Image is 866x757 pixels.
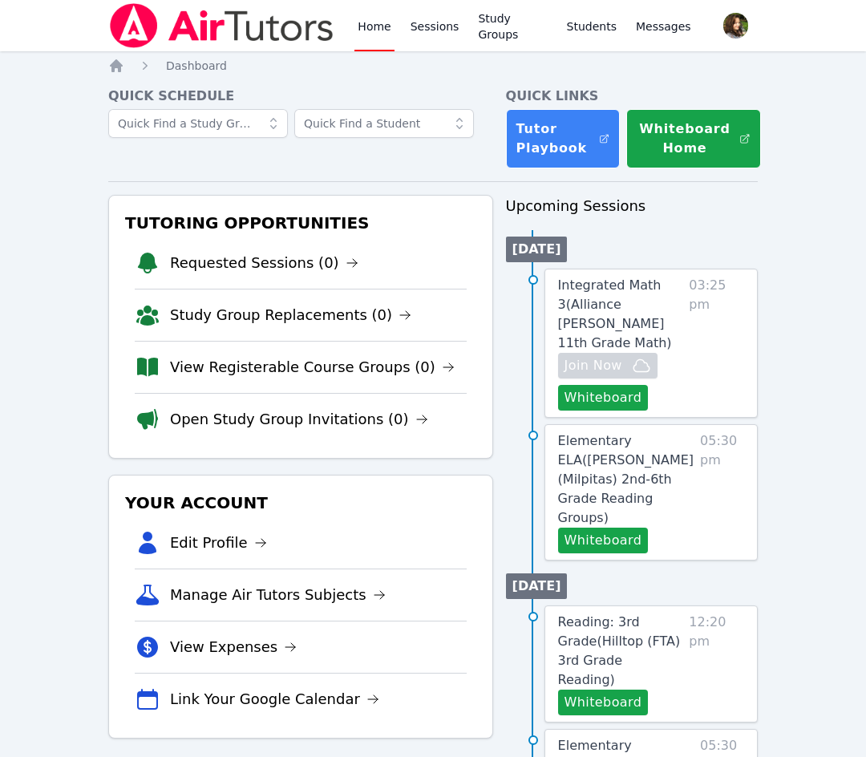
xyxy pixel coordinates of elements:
[558,690,649,715] button: Whiteboard
[108,109,288,138] input: Quick Find a Study Group
[558,276,683,353] a: Integrated Math 3(Alliance [PERSON_NAME] 11th Grade Math)
[170,304,411,326] a: Study Group Replacements (0)
[170,408,428,431] a: Open Study Group Invitations (0)
[506,87,758,106] h4: Quick Links
[122,488,480,517] h3: Your Account
[506,109,620,168] a: Tutor Playbook
[294,109,474,138] input: Quick Find a Student
[558,385,649,411] button: Whiteboard
[108,87,493,106] h4: Quick Schedule
[506,237,568,262] li: [DATE]
[636,18,691,34] span: Messages
[170,688,379,710] a: Link Your Google Calendar
[558,614,681,687] span: Reading: 3rd Grade ( Hilltop (FTA) 3rd Grade Reading )
[166,59,227,72] span: Dashboard
[170,356,455,378] a: View Registerable Course Groups (0)
[108,3,335,48] img: Air Tutors
[170,584,386,606] a: Manage Air Tutors Subjects
[506,573,568,599] li: [DATE]
[108,58,758,74] nav: Breadcrumb
[565,356,622,375] span: Join Now
[558,528,649,553] button: Whiteboard
[558,277,672,350] span: Integrated Math 3 ( Alliance [PERSON_NAME] 11th Grade Math )
[122,208,480,237] h3: Tutoring Opportunities
[689,613,744,715] span: 12:20 pm
[558,431,694,528] a: Elementary ELA([PERSON_NAME] (Milpitas) 2nd-6th Grade Reading Groups)
[558,613,683,690] a: Reading: 3rd Grade(Hilltop (FTA) 3rd Grade Reading)
[558,353,658,378] button: Join Now
[170,532,267,554] a: Edit Profile
[689,276,744,411] span: 03:25 pm
[626,109,761,168] button: Whiteboard Home
[166,58,227,74] a: Dashboard
[506,195,758,217] h3: Upcoming Sessions
[170,636,297,658] a: View Expenses
[170,252,358,274] a: Requested Sessions (0)
[558,433,694,525] span: Elementary ELA ( [PERSON_NAME] (Milpitas) 2nd-6th Grade Reading Groups )
[700,431,744,553] span: 05:30 pm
